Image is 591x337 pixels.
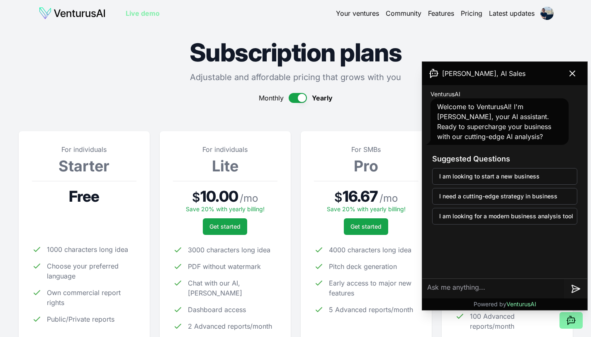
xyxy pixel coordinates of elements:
[432,168,577,185] button: I am looking to start a new business
[314,158,418,174] h3: Pro
[432,188,577,205] button: I need a cutting-edge strategy in business
[13,22,20,28] img: website_grey.svg
[34,52,41,59] img: tab_domain_overview_orange.svg
[432,153,577,165] h3: Suggested Questions
[336,8,379,18] a: Your ventures
[23,13,41,20] div: v 4.0.25
[329,278,418,298] span: Early access to major new features
[188,305,246,315] span: Dashboard access
[470,311,559,331] span: 100 Advanced reports/month
[47,288,136,308] span: Own commercial report rights
[47,261,136,281] span: Choose your preferred language
[437,103,551,141] span: Welcome to VenturusAI! I'm [PERSON_NAME], your AI assistant. Ready to supercharge your business w...
[22,22,93,28] div: Domínio: [DOMAIN_NAME]
[428,8,454,18] a: Features
[69,188,99,205] span: Free
[350,222,382,231] span: Get started
[97,53,133,59] div: Palavras-chave
[461,8,482,18] a: Pricing
[314,144,418,154] p: For SMBs
[343,188,378,205] span: 16.67
[327,205,406,212] span: Save 20% with yearly billing!
[39,7,106,20] img: logo
[432,208,577,225] button: I am looking for a modern business analysis tool
[506,300,536,308] span: VenturusAI
[19,71,573,83] p: Adjustable and affordable pricing that grows with you
[334,190,343,205] span: $
[474,300,536,308] p: Powered by
[173,158,277,174] h3: Lite
[200,188,238,205] span: 10.00
[188,261,261,271] span: PDF without watermark
[47,244,128,254] span: 1000 characters long idea
[88,52,94,59] img: tab_keywords_by_traffic_grey.svg
[188,321,272,331] span: 2 Advanced reports/month
[329,261,397,271] span: Pitch deck generation
[540,7,554,20] img: ACg8ocKFvNEs6yHkYSWo6o33aG4TzdU-Y5us1p8NM8jpCj4oV9_4Wxk=s96-c
[379,192,398,205] span: / mo
[203,218,247,235] button: Get started
[312,93,333,103] span: Yearly
[19,40,573,65] h1: Subscription plans
[489,8,535,18] a: Latest updates
[430,90,460,98] span: VenturusAI
[329,305,413,315] span: 5 Advanced reports/month
[126,8,160,18] a: Live demo
[32,158,136,174] h3: Starter
[173,144,277,154] p: For individuals
[386,8,421,18] a: Community
[329,245,411,255] span: 4000 characters long idea
[240,192,258,205] span: / mo
[209,222,241,231] span: Get started
[442,68,525,78] span: [PERSON_NAME], AI Sales
[13,13,20,20] img: logo_orange.svg
[259,93,284,103] span: Monthly
[44,53,63,59] div: Domínio
[188,278,277,298] span: Chat with our AI, [PERSON_NAME]
[188,245,270,255] span: 3000 characters long idea
[186,205,265,212] span: Save 20% with yearly billing!
[344,218,388,235] button: Get started
[47,314,114,324] span: Public/Private reports
[192,190,200,205] span: $
[32,144,136,154] p: For individuals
